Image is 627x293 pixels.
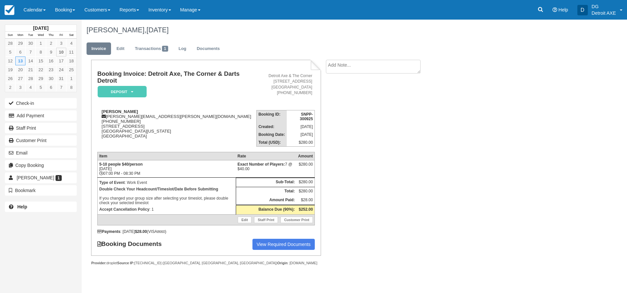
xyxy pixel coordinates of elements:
[5,48,15,57] a: 5
[17,204,27,209] b: Help
[87,26,547,34] h1: [PERSON_NAME],
[66,48,76,57] a: 11
[5,148,77,158] button: Email
[99,180,125,185] strong: Type of Event
[15,74,25,83] a: 27
[236,196,296,205] th: Amount Paid:
[66,74,76,83] a: 1
[66,39,76,48] a: 4
[5,98,77,108] button: Check-in
[5,39,15,48] a: 28
[25,39,36,48] a: 30
[66,57,76,65] a: 18
[297,178,315,187] td: $280.00
[259,73,312,96] address: Detroit Axe & The Corner [STREET_ADDRESS] [GEOGRAPHIC_DATA] [PHONE_NUMBER]
[99,186,234,206] p: If you changed your group size after selecting your timeslot, please double check your selected t...
[56,65,66,74] a: 24
[99,179,234,186] p: : Work Event
[162,46,168,52] span: 1
[299,207,313,212] strong: $252.00
[25,65,36,74] a: 21
[56,175,62,181] span: 1
[102,109,138,114] strong: [PERSON_NAME]
[257,131,287,138] th: Booking Date:
[300,112,313,121] strong: SNPP-300925
[97,71,256,84] h1: Booking Invoice: Detroit Axe, The Corner & Darts Detroit
[257,123,287,131] th: Created:
[297,152,315,160] th: Amount
[97,86,144,98] a: Deposit
[5,172,77,183] a: [PERSON_NAME] 1
[157,230,165,234] small: 8660
[15,83,25,92] a: 3
[117,261,135,265] strong: Source IP:
[97,109,256,147] div: [PERSON_NAME][EMAIL_ADDRESS][PERSON_NAME][DOMAIN_NAME] [PHONE_NUMBER] [STREET_ADDRESS] [GEOGRAPHI...
[277,261,287,265] strong: Origin
[56,32,66,39] th: Fri
[5,123,77,133] a: Staff Print
[236,160,296,178] td: 7 @ $40.00
[15,65,25,74] a: 20
[174,42,191,55] a: Log
[298,162,313,172] div: $280.00
[192,42,225,55] a: Documents
[592,10,616,16] p: Detroit AXE
[236,178,296,187] th: Sub-Total:
[46,74,56,83] a: 30
[5,110,77,121] button: Add Payment
[5,135,77,146] a: Customer Print
[46,32,56,39] th: Thu
[236,205,296,215] th: Balance Due (90%):
[553,8,557,12] i: Help
[558,7,568,12] span: Help
[5,32,15,39] th: Sun
[46,83,56,92] a: 6
[36,32,46,39] th: Wed
[15,48,25,57] a: 6
[56,74,66,83] a: 31
[87,42,111,55] a: Invoice
[237,162,285,167] strong: Exact Number of Players
[238,217,251,223] a: Edit
[236,187,296,196] th: Total:
[5,83,15,92] a: 2
[66,65,76,74] a: 25
[281,217,313,223] a: Customer Print
[56,48,66,57] a: 10
[577,5,588,15] div: D
[592,3,616,10] p: DG
[287,123,315,131] td: [DATE]
[97,240,168,248] strong: Booking Documents
[5,74,15,83] a: 26
[135,229,147,234] strong: $28.00
[25,83,36,92] a: 4
[36,65,46,74] a: 22
[36,57,46,65] a: 15
[91,261,106,265] strong: Provider:
[25,57,36,65] a: 14
[297,196,315,205] td: $28.00
[5,202,77,212] a: Help
[33,25,48,31] strong: [DATE]
[46,39,56,48] a: 2
[5,65,15,74] a: 19
[112,42,129,55] a: Edit
[99,162,143,167] strong: 5-10 people $40/person
[36,74,46,83] a: 29
[15,39,25,48] a: 29
[99,187,218,191] b: Double Check Your Headcount/Timeslot/Date Before Submitting
[25,48,36,57] a: 7
[257,138,287,147] th: Total (USD):
[5,5,14,15] img: checkfront-main-nav-mini-logo.png
[15,57,25,65] a: 13
[236,152,296,160] th: Rate
[97,152,236,160] th: Item
[56,57,66,65] a: 17
[5,160,77,171] button: Copy Booking
[130,42,173,55] a: Transactions1
[252,239,315,250] a: View Required Documents
[91,261,321,266] div: droplet [TECHNICAL_ID] ([GEOGRAPHIC_DATA], [GEOGRAPHIC_DATA], [GEOGRAPHIC_DATA]) : [DOMAIN_NAME]
[25,74,36,83] a: 28
[36,48,46,57] a: 8
[17,175,54,180] span: [PERSON_NAME]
